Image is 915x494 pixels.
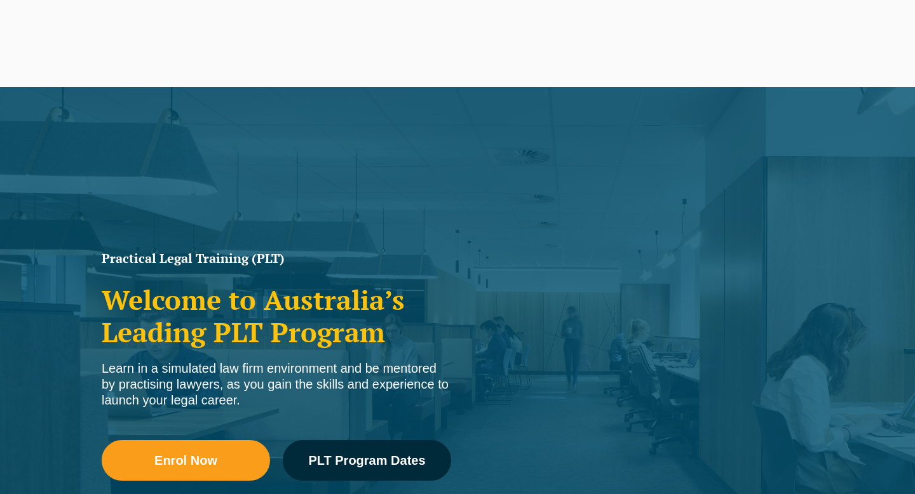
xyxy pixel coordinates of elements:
span: Enrol Now [154,454,217,467]
a: Enrol Now [102,440,270,481]
h2: Welcome to Australia’s Leading PLT Program [102,284,451,348]
a: PLT Program Dates [283,440,451,481]
h1: Practical Legal Training (PLT) [102,252,451,265]
span: PLT Program Dates [308,454,425,467]
div: Learn in a simulated law firm environment and be mentored by practising lawyers, as you gain the ... [102,361,451,408]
